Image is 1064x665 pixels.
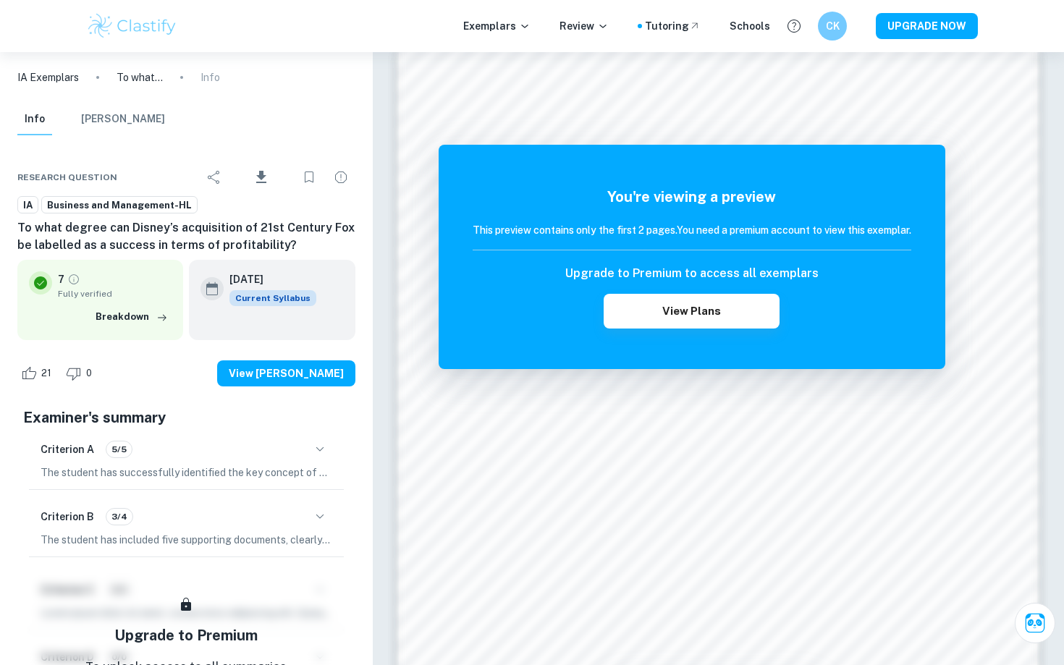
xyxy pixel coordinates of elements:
h6: Upgrade to Premium to access all exemplars [565,265,819,282]
p: To what degree can Disney’s acquisition of 21st Century Fox be labelled as a success in terms of ... [117,69,163,85]
button: Help and Feedback [782,14,806,38]
a: IA [17,196,38,214]
p: The student has included five supporting documents, clearly labeled and marked in the "Works Cite... [41,532,332,548]
button: View [PERSON_NAME] [217,360,355,386]
div: Like [17,362,59,385]
a: IA Exemplars [17,69,79,85]
p: Info [200,69,220,85]
a: Business and Management-HL [41,196,198,214]
span: IA [18,198,38,213]
h5: Examiner's summary [23,407,350,428]
button: [PERSON_NAME] [81,103,165,135]
h5: Upgrade to Premium [114,624,258,646]
div: Share [200,163,229,192]
h6: Criterion A [41,441,94,457]
div: This exemplar is based on the current syllabus. Feel free to refer to it for inspiration/ideas wh... [229,290,316,306]
span: Business and Management-HL [42,198,197,213]
p: The student has successfully identified the key concept of change and clearly indicated it on the... [41,465,332,480]
p: Review [560,18,609,34]
span: 0 [78,366,100,381]
button: Breakdown [92,306,172,328]
span: 5/5 [106,443,132,456]
a: Grade fully verified [67,273,80,286]
button: View Plans [604,294,779,329]
h6: CK [824,18,841,34]
div: Download [232,158,292,196]
img: Clastify logo [86,12,178,41]
span: 3/4 [106,510,132,523]
a: Tutoring [645,18,701,34]
h6: [DATE] [229,271,305,287]
span: Research question [17,171,117,184]
div: Report issue [326,163,355,192]
p: 7 [58,271,64,287]
span: Fully verified [58,287,172,300]
h6: Criterion B [41,509,94,525]
button: CK [818,12,847,41]
p: Exemplars [463,18,531,34]
span: Current Syllabus [229,290,316,306]
h6: This preview contains only the first 2 pages. You need a premium account to view this exemplar. [473,222,911,238]
button: UPGRADE NOW [876,13,978,39]
h6: To what degree can Disney’s acquisition of 21st Century Fox be labelled as a success in terms of ... [17,219,355,254]
button: Info [17,103,52,135]
button: Ask Clai [1015,603,1055,643]
h5: You're viewing a preview [473,186,911,208]
a: Schools [730,18,770,34]
div: Dislike [62,362,100,385]
span: 21 [33,366,59,381]
div: Bookmark [295,163,324,192]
